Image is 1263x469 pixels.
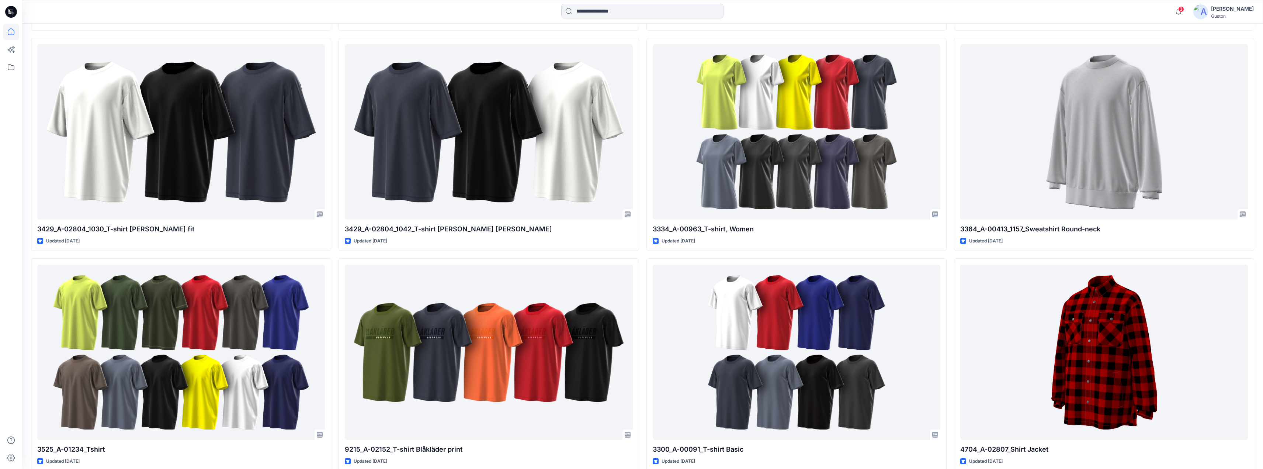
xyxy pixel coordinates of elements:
a: 3429_A-02804_1042_T-shirt loos fitt [345,44,632,220]
p: Updated [DATE] [969,458,1003,465]
a: 3525_A-01234_Tshirt [37,265,325,440]
p: 3364_A-00413_1157_Sweatshirt Round-neck [960,224,1248,234]
p: Updated [DATE] [354,237,387,245]
div: Guston [1211,13,1254,19]
p: 3300_A-00091_T-shirt Basic [653,444,940,455]
a: 9215_A-02152_T-shirt Blåkläder print [345,265,632,440]
a: 3364_A-00413_1157_Sweatshirt Round-neck [960,44,1248,220]
img: avatar [1193,4,1208,19]
div: [PERSON_NAME] [1211,4,1254,13]
p: Updated [DATE] [46,458,80,465]
p: 9215_A-02152_T-shirt Blåkläder print [345,444,632,455]
a: 3429_A-02804_1030_T-shirt loos fit [37,44,325,220]
p: Updated [DATE] [969,237,1003,245]
p: 3429_A-02804_1030_T-shirt [PERSON_NAME] fit [37,224,325,234]
p: Updated [DATE] [662,458,695,465]
p: 3429_A-02804_1042_T-shirt [PERSON_NAME] [PERSON_NAME] [345,224,632,234]
p: Updated [DATE] [354,458,387,465]
a: 3334_A-00963_T-shirt, Women [653,44,940,220]
span: 3 [1178,6,1184,12]
p: Updated [DATE] [662,237,695,245]
p: 4704_A-02807_Shirt Jacket [960,444,1248,455]
p: 3525_A-01234_Tshirt [37,444,325,455]
a: 4704_A-02807_Shirt Jacket [960,265,1248,440]
p: Updated [DATE] [46,237,80,245]
a: 3300_A-00091_T-shirt Basic [653,265,940,440]
p: 3334_A-00963_T-shirt, Women [653,224,940,234]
